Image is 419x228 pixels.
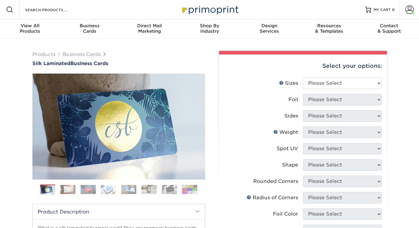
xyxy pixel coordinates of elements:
a: Shop ByIndustry [180,19,240,39]
span: Direct Mail [120,23,180,28]
div: & Templates [299,23,359,34]
h1: Business Cards [32,61,205,66]
div: Sides [284,112,298,120]
div: Radius of Corners [247,194,298,201]
span: Business [60,23,120,28]
img: Primoprint [179,3,240,16]
span: Contact [359,23,419,28]
input: SEARCH PRODUCTS..... [25,6,84,13]
div: Cards [60,23,120,34]
div: Marketing [120,23,180,34]
a: Products [32,51,55,57]
div: Industry [180,23,240,34]
img: Business Cards 02 [60,185,75,194]
div: Spot UV [277,145,298,152]
span: Silk Laminated [32,61,70,66]
div: Sizes [279,80,298,87]
div: & Support [359,23,419,34]
a: Direct MailMarketing [120,19,180,39]
a: BusinessCards [60,19,120,39]
img: Business Cards 04 [101,185,116,194]
div: Rounded Corners [253,178,298,185]
div: Weight [273,129,298,136]
span: 0 [392,8,395,12]
span: Design [239,23,299,28]
div: Select your options: [224,55,382,78]
span: Resources [299,23,359,28]
img: Business Cards 05 [121,185,136,194]
img: Business Cards 03 [81,185,96,194]
div: Foil Color [273,210,298,218]
img: Silk Laminated 01 [32,40,205,213]
a: Business Cards [63,51,101,57]
span: Shop By [180,23,240,28]
img: Business Cards 08 [182,185,197,194]
iframe: Google Customer Reviews [2,210,52,226]
div: Shape [282,161,298,169]
a: Contact& Support [359,19,419,39]
div: Foil [288,96,298,103]
a: Resources& Templates [299,19,359,39]
span: MY CART [374,7,391,12]
img: Business Cards 06 [141,185,157,194]
a: DesignServices [239,19,299,39]
img: Business Cards 07 [162,185,177,194]
img: Business Cards 01 [40,182,55,197]
a: Silk LaminatedBusiness Cards [32,61,205,66]
h2: Product Description [33,204,205,220]
div: Services [239,23,299,34]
